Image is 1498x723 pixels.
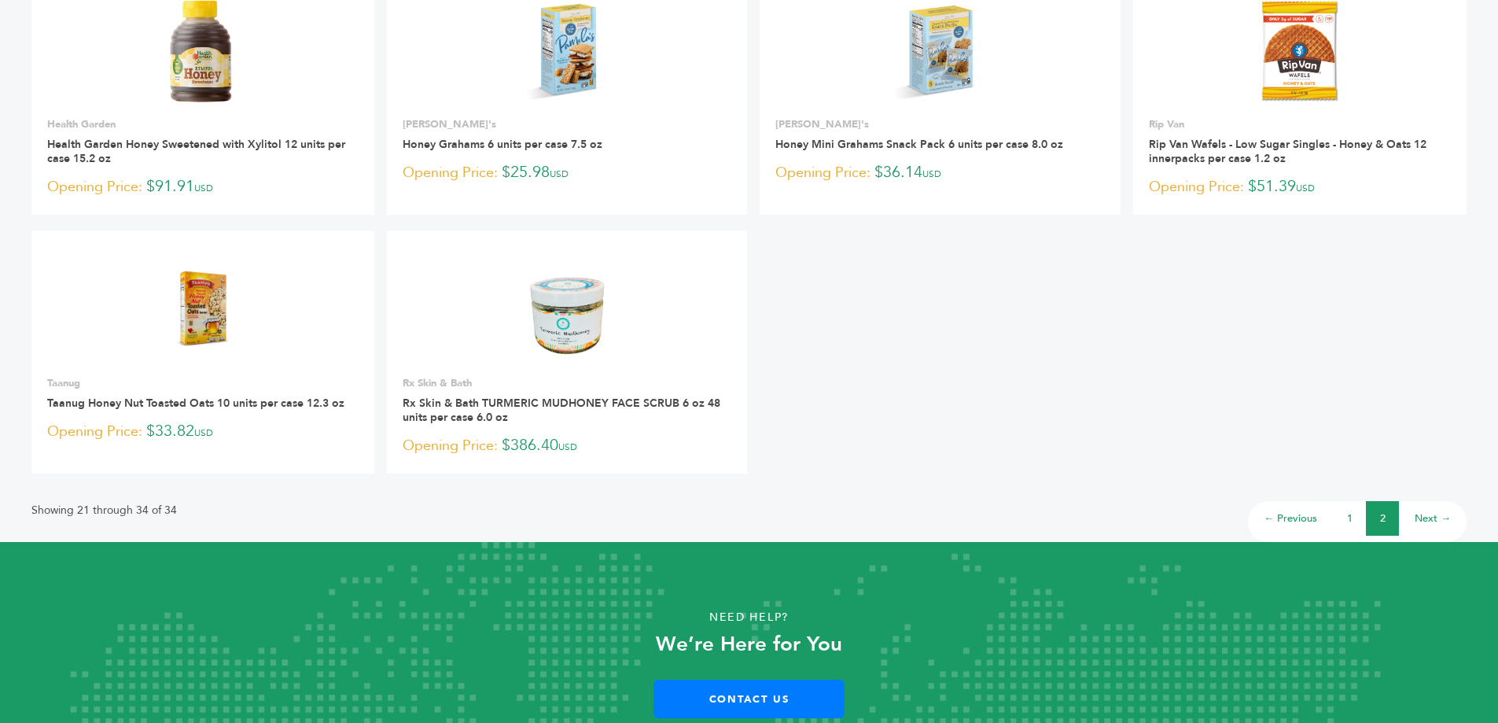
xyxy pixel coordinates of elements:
p: $33.82 [47,420,359,444]
p: [PERSON_NAME]'s [403,117,732,131]
a: Next → [1415,511,1451,526]
p: [PERSON_NAME]'s [775,117,1105,131]
p: $25.98 [403,161,732,185]
span: Opening Price: [47,421,142,442]
img: Rx Skin & Bath TURMERIC MUDHONEY FACE SCRUB 6 oz 48 units per case 6.0 oz [510,252,624,366]
a: Honey Grahams 6 units per case 7.5 oz [403,137,602,152]
a: 2 [1380,511,1386,526]
span: USD [550,168,569,180]
p: $51.39 [1149,175,1452,199]
span: Opening Price: [403,162,498,183]
p: Health Garden [47,117,359,131]
img: Taanug Honey Nut Toasted Oats 10 units per case 12.3 oz [165,252,241,365]
a: Contact Us [653,680,845,718]
a: 1 [1347,511,1353,526]
a: ← Previous [1264,511,1317,526]
a: Rx Skin & Bath TURMERIC MUDHONEY FACE SCRUB 6 oz 48 units per case 6.0 oz [403,396,720,425]
span: Opening Price: [1149,176,1244,197]
span: Opening Price: [403,435,498,456]
span: USD [194,182,213,194]
p: $91.91 [47,175,359,199]
p: Rip Van [1149,117,1452,131]
p: $36.14 [775,161,1105,185]
span: Opening Price: [775,162,870,183]
span: USD [558,441,577,453]
a: Rip Van Wafels - Low Sugar Singles - Honey & Oats 12 innerpacks per case 1.2 oz [1149,137,1426,166]
span: USD [194,426,213,439]
p: $386.40 [403,434,732,458]
p: Rx Skin & Bath [403,376,732,390]
a: Taanug Honey Nut Toasted Oats 10 units per case 12.3 oz [47,396,344,411]
a: Honey Mini Grahams Snack Pack 6 units per case 8.0 oz [775,137,1063,152]
span: Opening Price: [47,176,142,197]
a: Health Garden Honey Sweetened with Xylitol 12 units per case 15.2 oz [47,137,345,166]
span: USD [922,168,941,180]
p: Showing 21 through 34 of 34 [31,501,177,520]
strong: We’re Here for You [656,630,842,658]
p: Taanug [47,376,359,390]
span: USD [1296,182,1315,194]
p: Need Help? [75,606,1423,629]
